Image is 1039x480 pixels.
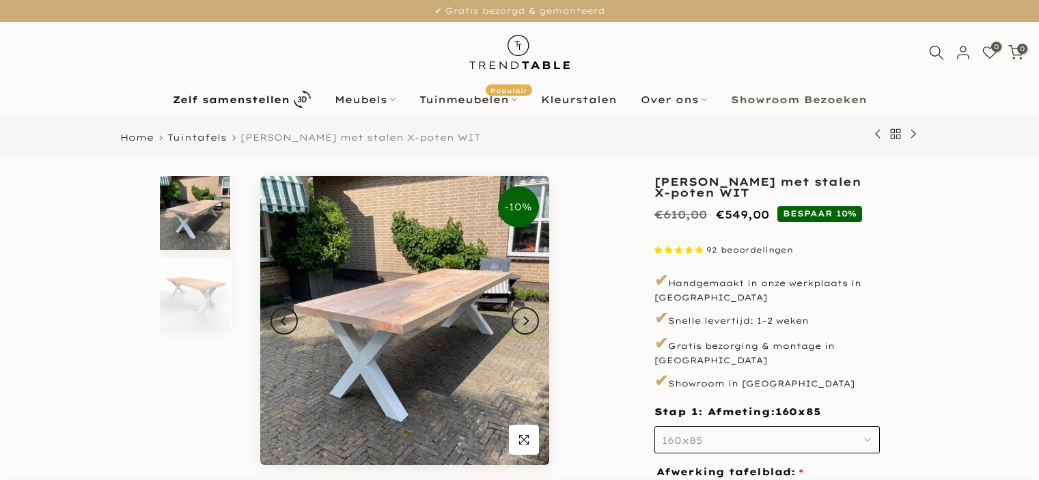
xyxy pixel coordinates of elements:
[173,95,290,104] b: Zelf samenstellen
[654,176,880,198] h1: [PERSON_NAME] met stalen X-poten WIT
[656,467,803,477] span: Afwerking tafelblad:
[654,269,880,303] p: Handgemaakt in onze werkplaats in [GEOGRAPHIC_DATA]
[654,307,880,330] p: Snelle levertijd: 1–2 weken
[731,95,867,104] b: Showroom Bezoeken
[654,370,668,391] span: ✔
[654,369,880,393] p: Showroom in [GEOGRAPHIC_DATA]
[706,245,793,255] span: 92 beoordelingen
[654,426,880,453] button: 160x85
[160,257,230,330] img: Rechthoekige douglas tuintafel met witte stalen X-poten
[716,205,769,225] ins: €549,00
[654,307,668,328] span: ✔
[654,332,880,366] p: Gratis bezorging & montage in [GEOGRAPHIC_DATA]
[719,91,878,108] a: Showroom Bezoeken
[628,91,719,108] a: Over ons
[991,42,1001,52] span: 0
[654,333,668,353] span: ✔
[460,22,579,83] img: trend-table
[1017,44,1027,54] span: 0
[512,307,539,335] button: Next
[1008,45,1023,60] a: 0
[271,307,298,335] button: Previous
[486,84,532,96] span: Populair
[777,206,862,221] span: BESPAAR 10%
[161,87,322,111] a: Zelf samenstellen
[1,410,70,479] iframe: toggle-frame
[654,270,668,290] span: ✔
[120,133,154,142] a: Home
[529,91,628,108] a: Kleurstalen
[322,91,407,108] a: Meubels
[654,406,820,418] span: Stap 1: Afmeting:
[240,132,480,143] span: [PERSON_NAME] met stalen X-poten WIT
[654,208,707,221] del: €610,00
[407,91,529,108] a: TuinmeubelenPopulair
[662,434,703,447] span: 160x85
[17,3,1022,18] p: ✔ Gratis bezorgd & gemonteerd
[775,406,820,419] span: 160x85
[982,45,997,60] a: 0
[654,245,706,255] span: 4.87 stars
[167,133,227,142] a: Tuintafels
